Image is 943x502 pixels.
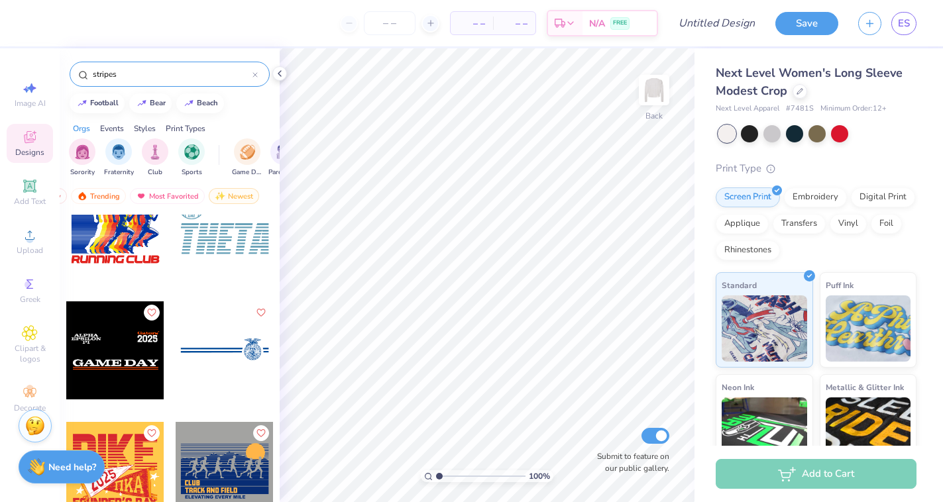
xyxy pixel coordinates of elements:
button: Like [253,425,269,441]
span: Club [148,168,162,177]
span: Minimum Order: 12 + [820,103,887,115]
div: Applique [716,214,769,234]
span: Next Level Apparel [716,103,779,115]
input: Untitled Design [668,10,765,36]
span: Clipart & logos [7,343,53,364]
span: Parent's Weekend [268,168,299,177]
div: Back [645,110,663,122]
button: filter button [104,138,134,177]
input: Try "Alpha" [91,68,252,81]
span: Greek [20,294,40,305]
div: filter for Club [142,138,168,177]
img: Neon Ink [722,397,807,464]
img: trend_line.gif [77,99,87,107]
span: – – [501,17,527,30]
img: Parent's Weekend Image [276,144,292,160]
span: Designs [15,147,44,158]
div: filter for Fraternity [104,138,134,177]
div: Most Favorited [130,188,205,204]
button: Like [253,305,269,321]
img: Metallic & Glitter Ink [826,397,911,464]
button: football [70,93,125,113]
span: Sports [182,168,202,177]
div: filter for Sports [178,138,205,177]
button: Like [144,305,160,321]
span: Game Day [232,168,262,177]
div: football [90,99,119,107]
img: most_fav.gif [136,191,146,201]
div: filter for Game Day [232,138,262,177]
img: newest.gif [215,191,225,201]
input: – – [364,11,416,35]
span: Sorority [70,168,95,177]
span: Next Level Women's Long Sleeve Modest Crop [716,65,903,99]
button: filter button [232,138,262,177]
span: Fraternity [104,168,134,177]
span: Neon Ink [722,380,754,394]
div: filter for Sorority [69,138,95,177]
div: Styles [134,123,156,134]
div: Trending [71,188,126,204]
div: Rhinestones [716,240,780,260]
button: filter button [69,138,95,177]
div: Foil [871,214,902,234]
button: filter button [178,138,205,177]
span: Image AI [15,98,46,109]
div: bear [150,99,166,107]
div: Embroidery [784,187,847,207]
div: Transfers [773,214,826,234]
div: Events [100,123,124,134]
span: – – [459,17,485,30]
span: N/A [589,17,605,30]
span: Standard [722,278,757,292]
span: Metallic & Glitter Ink [826,380,904,394]
div: beach [197,99,218,107]
img: Back [641,77,667,103]
button: bear [129,93,172,113]
div: Digital Print [851,187,915,207]
span: Add Text [14,196,46,207]
img: Game Day Image [240,144,255,160]
button: filter button [142,138,168,177]
img: trend_line.gif [137,99,147,107]
div: Screen Print [716,187,780,207]
img: trending.gif [77,191,87,201]
button: filter button [268,138,299,177]
span: 100 % [529,470,550,482]
span: ES [898,16,910,31]
img: Sports Image [184,144,199,160]
img: Sorority Image [75,144,90,160]
label: Submit to feature on our public gallery. [590,450,669,474]
span: Decorate [14,403,46,413]
img: Fraternity Image [111,144,126,160]
div: Newest [209,188,259,204]
img: Puff Ink [826,295,911,362]
strong: Need help? [48,461,96,474]
span: Upload [17,245,43,256]
button: Like [144,425,160,441]
div: Print Type [716,161,916,176]
div: filter for Parent's Weekend [268,138,299,177]
span: # 7481S [786,103,814,115]
img: trend_line.gif [184,99,194,107]
div: Vinyl [830,214,867,234]
img: Standard [722,295,807,362]
button: beach [176,93,224,113]
div: Print Types [166,123,205,134]
span: Puff Ink [826,278,854,292]
span: FREE [613,19,627,28]
button: Save [775,12,838,35]
img: Club Image [148,144,162,160]
div: Orgs [73,123,90,134]
a: ES [891,12,916,35]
